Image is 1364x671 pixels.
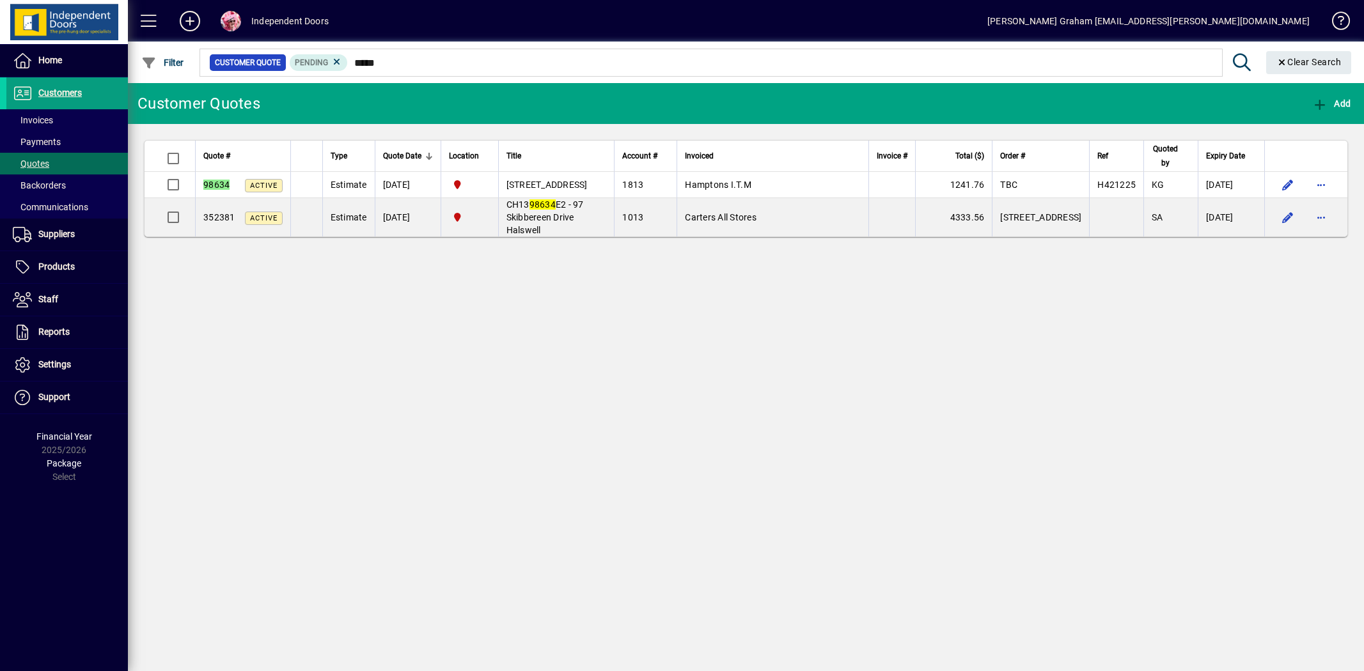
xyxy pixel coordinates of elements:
[915,198,992,236] td: 4333.56
[1276,57,1342,67] span: Clear Search
[1206,149,1245,163] span: Expiry Date
[13,137,61,147] span: Payments
[449,149,490,163] div: Location
[295,58,328,67] span: Pending
[203,149,230,163] span: Quote #
[169,10,210,33] button: Add
[13,202,88,212] span: Communications
[1311,207,1331,228] button: More options
[383,149,421,163] span: Quote Date
[38,55,62,65] span: Home
[685,180,751,190] span: Hamptons I.T.M
[13,180,66,190] span: Backorders
[1097,149,1136,163] div: Ref
[383,149,433,163] div: Quote Date
[6,109,128,131] a: Invoices
[622,212,643,222] span: 1013
[449,210,490,224] span: Christchurch
[685,149,861,163] div: Invoiced
[506,180,588,190] span: [STREET_ADDRESS]
[290,54,348,71] mat-chip: Pending Status: Pending
[331,180,367,190] span: Estimate
[1152,180,1164,190] span: KG
[251,11,329,31] div: Independent Doors
[622,149,669,163] div: Account #
[6,284,128,316] a: Staff
[375,172,441,198] td: [DATE]
[38,261,75,272] span: Products
[6,349,128,381] a: Settings
[141,58,184,68] span: Filter
[1309,92,1354,115] button: Add
[685,149,714,163] span: Invoiced
[6,196,128,218] a: Communications
[1278,207,1298,228] button: Edit
[449,149,479,163] span: Location
[1000,149,1081,163] div: Order #
[506,149,607,163] div: Title
[506,149,521,163] span: Title
[987,11,1310,31] div: [PERSON_NAME] Graham [EMAIL_ADDRESS][PERSON_NAME][DOMAIN_NAME]
[1097,149,1108,163] span: Ref
[1266,51,1352,74] button: Clear
[215,56,281,69] span: Customer Quote
[375,198,441,236] td: [DATE]
[38,294,58,304] span: Staff
[38,392,70,402] span: Support
[6,251,128,283] a: Products
[685,212,756,222] span: Carters All Stores
[1198,172,1264,198] td: [DATE]
[138,51,187,74] button: Filter
[1152,142,1179,170] span: Quoted by
[6,153,128,174] a: Quotes
[6,174,128,196] a: Backorders
[6,219,128,251] a: Suppliers
[955,149,984,163] span: Total ($)
[38,88,82,98] span: Customers
[250,181,278,190] span: Active
[1278,174,1298,195] button: Edit
[877,149,907,163] span: Invoice #
[1322,3,1348,44] a: Knowledge Base
[529,199,556,210] em: 98634
[203,212,235,222] span: 352381
[1152,142,1190,170] div: Quoted by
[210,10,251,33] button: Profile
[1000,212,1081,222] span: [STREET_ADDRESS]
[6,131,128,153] a: Payments
[331,212,367,222] span: Estimate
[1312,98,1351,109] span: Add
[449,178,490,192] span: Christchurch
[203,149,283,163] div: Quote #
[622,180,643,190] span: 1813
[6,316,128,348] a: Reports
[38,327,70,337] span: Reports
[1097,180,1136,190] span: H421225
[1198,198,1264,236] td: [DATE]
[1000,149,1025,163] span: Order #
[331,149,347,163] span: Type
[38,229,75,239] span: Suppliers
[6,382,128,413] a: Support
[6,45,128,77] a: Home
[1000,180,1017,190] span: TBC
[622,149,657,163] span: Account #
[203,180,230,190] em: 98634
[137,93,260,114] div: Customer Quotes
[1206,149,1257,163] div: Expiry Date
[47,458,81,468] span: Package
[36,431,92,442] span: Financial Year
[13,115,53,125] span: Invoices
[250,214,278,222] span: Active
[915,172,992,198] td: 1241.76
[1311,174,1331,195] button: More options
[1152,212,1163,222] span: SA
[38,359,71,369] span: Settings
[13,158,49,169] span: Quotes
[506,199,584,235] span: CH13 E2 - 97 Skibbereen Drive Halswell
